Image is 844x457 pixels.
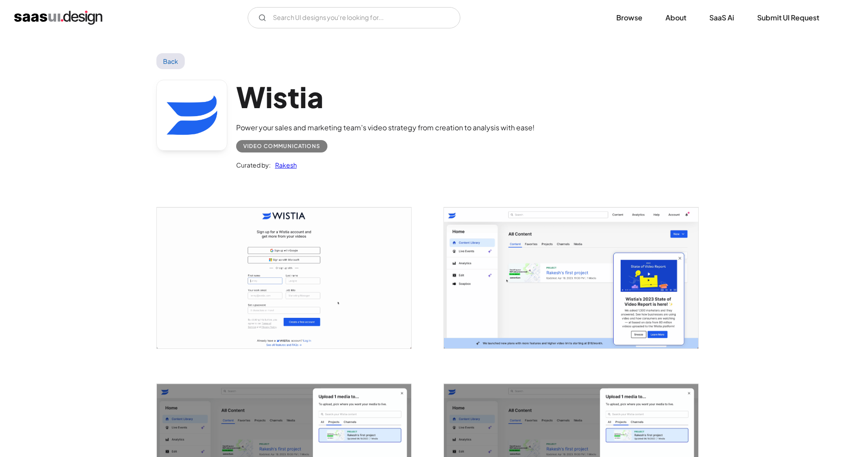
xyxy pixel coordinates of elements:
a: Back [156,53,185,69]
a: open lightbox [157,207,411,348]
form: Email Form [248,7,460,28]
a: Submit UI Request [747,8,830,27]
img: 64217b021cc24c5b74a6d275_Wistia%E2%80%99s%20Welcome%20content%20library%20screen%20UI.png [444,207,698,348]
img: 64217b024ea429035a2a0061_Wistia%E2%80%99s%20Sign%20up%20screen%20UI.png [157,207,411,348]
input: Search UI designs you're looking for... [248,7,460,28]
a: SaaS Ai [699,8,745,27]
a: Rakesh [271,160,297,170]
a: open lightbox [444,207,698,348]
div: Video Communications [243,141,320,152]
h1: Wistia [236,80,535,114]
a: home [14,11,102,25]
div: Curated by: [236,160,271,170]
a: Browse [606,8,653,27]
a: About [655,8,697,27]
div: Power your sales and marketing team's video strategy from creation to analysis with ease! [236,122,535,133]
